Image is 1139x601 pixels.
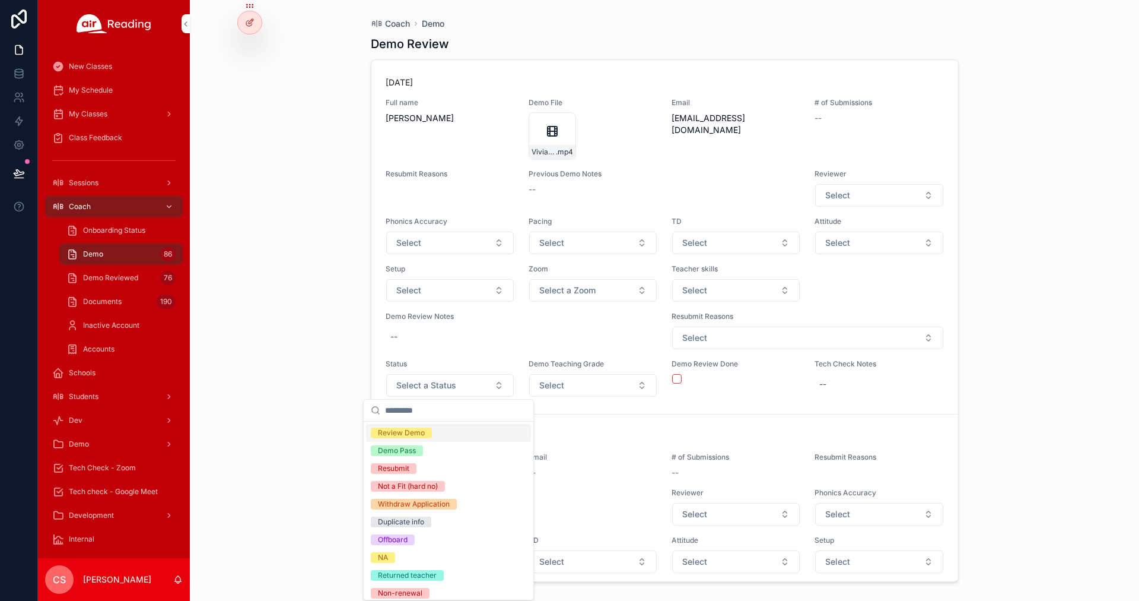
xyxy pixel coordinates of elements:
[672,467,679,479] span: --
[386,77,413,88] p: [DATE]
[672,279,800,302] button: Select Button
[45,196,183,217] a: Coach
[529,536,657,545] span: TD
[378,481,438,492] div: Not a Fit (hard no)
[45,56,183,77] a: New Classes
[378,570,437,581] div: Returned teacher
[825,189,850,201] span: Select
[815,232,943,254] button: Select Button
[386,359,514,369] span: Status
[539,379,564,391] span: Select
[69,109,107,119] span: My Classes
[539,237,564,249] span: Select
[83,297,122,306] span: Documents
[69,487,158,496] span: Tech check - Google Meet
[157,295,176,309] div: 190
[83,273,138,283] span: Demo Reviewed
[422,18,444,30] a: Demo
[69,534,94,544] span: Internal
[682,284,707,296] span: Select
[682,556,707,568] span: Select
[539,556,564,568] span: Select
[529,374,657,397] button: Select Button
[69,133,122,143] span: Class Feedback
[529,98,657,107] span: Demo File
[45,386,183,407] a: Students
[371,18,410,30] a: Coach
[672,453,800,462] span: # of Submissions
[529,359,657,369] span: Demo Teaching Grade
[69,62,112,71] span: New Classes
[160,247,176,261] div: 86
[45,457,183,479] a: Tech Check - Zoom
[815,217,943,226] span: Attitude
[556,147,573,157] span: .mp4
[386,232,514,254] button: Select Button
[396,237,421,249] span: Select
[386,217,514,226] span: Phonics Accuracy
[815,488,943,498] span: Phonics Accuracy
[69,202,91,211] span: Coach
[815,536,943,545] span: Setup
[378,534,408,545] div: Offboard
[69,416,82,425] span: Dev
[815,551,943,573] button: Select Button
[815,169,943,179] span: Reviewer
[69,86,113,95] span: My Schedule
[682,237,707,249] span: Select
[396,379,456,391] span: Select a Status
[45,127,183,148] a: Class Feedback
[83,344,114,354] span: Accounts
[815,112,822,124] span: --
[45,505,183,526] a: Development
[45,529,183,550] a: Internal
[77,14,151,33] img: App logo
[378,463,409,474] div: Resubmit
[529,551,657,573] button: Select Button
[672,488,800,498] span: Reviewer
[69,439,89,449] span: Demo
[819,378,826,390] div: --
[815,453,943,462] span: Resubmit Reasons
[672,359,800,369] span: Demo Review Done
[83,226,145,235] span: Onboarding Status
[825,508,850,520] span: Select
[386,264,514,274] span: Setup
[59,291,183,312] a: Documents190
[160,271,176,285] div: 76
[45,172,183,194] a: Sessions
[672,503,800,526] button: Select Button
[45,481,183,502] a: Tech check - Google Meet
[682,332,707,344] span: Select
[672,217,800,226] span: TD
[815,359,943,369] span: Tech Check Notes
[672,551,800,573] button: Select Button
[378,499,450,510] div: Withdraw Application
[672,536,800,545] span: Attitude
[45,434,183,455] a: Demo
[672,327,943,349] button: Select Button
[378,445,416,456] div: Demo Pass
[529,264,657,274] span: Zoom
[672,98,800,107] span: Email
[386,312,658,321] span: Demo Review Notes
[529,217,657,226] span: Pacing
[529,169,801,179] span: Previous Demo Notes
[386,112,514,124] span: [PERSON_NAME]
[386,279,514,302] button: Select Button
[69,392,98,401] span: Students
[672,264,800,274] span: Teacher skills
[69,463,136,473] span: Tech Check - Zoom
[815,503,943,526] button: Select Button
[529,279,657,302] button: Select Button
[83,249,103,259] span: Demo
[59,243,183,265] a: Demo86
[378,428,425,438] div: Review Demo
[45,362,183,384] a: Schools
[83,574,151,586] p: [PERSON_NAME]
[45,103,183,125] a: My Classes
[815,98,943,107] span: # of Submissions
[672,112,800,136] span: [EMAIL_ADDRESS][DOMAIN_NAME]
[69,368,96,378] span: Schools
